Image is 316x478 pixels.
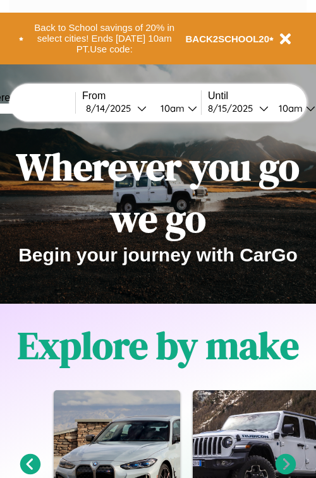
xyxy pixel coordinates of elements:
label: From [82,90,201,102]
button: 10am [150,102,201,115]
div: 10am [154,102,188,114]
div: 10am [272,102,306,114]
div: 8 / 15 / 2025 [208,102,259,114]
button: Back to School savings of 20% in select cities! Ends [DATE] 10am PT.Use code: [23,19,186,58]
button: 8/14/2025 [82,102,150,115]
b: BACK2SCHOOL20 [186,33,270,44]
div: 8 / 14 / 2025 [86,102,137,114]
h1: Explore by make [18,320,299,371]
